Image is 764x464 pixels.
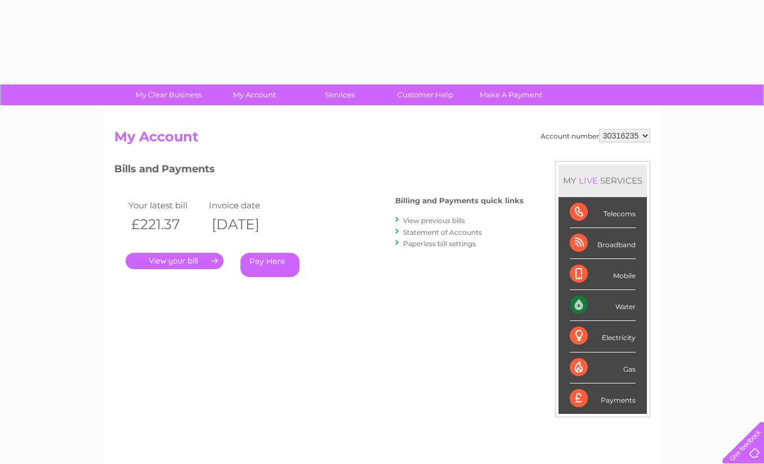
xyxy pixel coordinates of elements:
[403,216,465,225] a: View previous bills
[570,197,636,228] div: Telecoms
[114,129,650,150] h2: My Account
[540,129,650,142] div: Account number
[114,161,524,181] h3: Bills and Payments
[570,259,636,290] div: Mobile
[122,84,215,105] a: My Clear Business
[240,253,300,277] a: Pay Here
[126,253,224,269] a: .
[570,321,636,352] div: Electricity
[206,198,287,213] td: Invoice date
[126,198,207,213] td: Your latest bill
[464,84,557,105] a: Make A Payment
[208,84,301,105] a: My Account
[570,228,636,259] div: Broadband
[379,84,472,105] a: Customer Help
[293,84,386,105] a: Services
[570,290,636,321] div: Water
[395,197,524,205] h4: Billing and Payments quick links
[559,164,647,197] div: MY SERVICES
[403,228,482,237] a: Statement of Accounts
[206,213,287,236] th: [DATE]
[126,213,207,236] th: £221.37
[577,175,600,186] div: LIVE
[570,353,636,383] div: Gas
[570,383,636,414] div: Payments
[403,239,476,248] a: Paperless bill settings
